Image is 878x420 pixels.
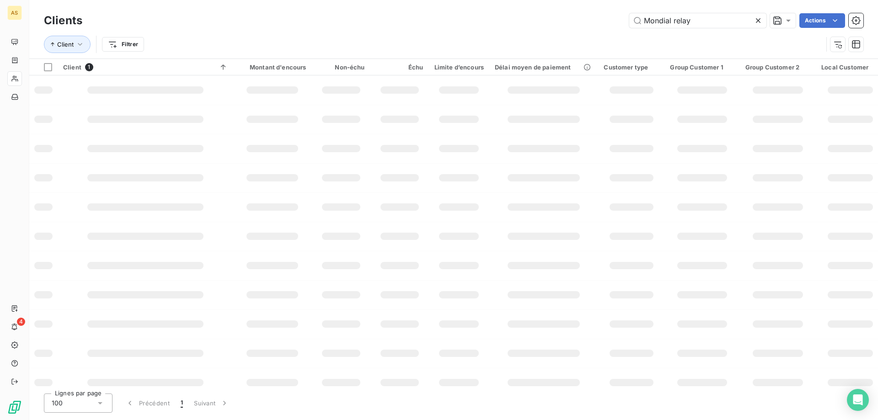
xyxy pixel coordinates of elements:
img: Logo LeanPay [7,400,22,415]
input: Rechercher [629,13,766,28]
div: Open Intercom Messenger [847,389,869,411]
button: Filtrer [102,37,144,52]
div: Group Customer 2 [745,64,810,71]
div: Échu [376,64,423,71]
div: Limite d’encours [434,64,484,71]
button: Client [44,36,91,53]
span: 1 [85,63,93,71]
div: Customer type [604,64,659,71]
span: 1 [181,399,183,408]
button: Suivant [188,393,235,413]
button: Précédent [120,393,175,413]
div: Non-échu [317,64,365,71]
div: Group Customer 1 [670,64,734,71]
div: AS [7,5,22,20]
span: 100 [52,399,63,408]
button: Actions [799,13,845,28]
span: 4 [17,318,25,326]
h3: Clients [44,12,82,29]
div: Délai moyen de paiement [495,64,593,71]
div: Montant d'encours [239,64,306,71]
span: Client [63,64,81,71]
span: Client [57,41,74,48]
button: 1 [175,393,188,413]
